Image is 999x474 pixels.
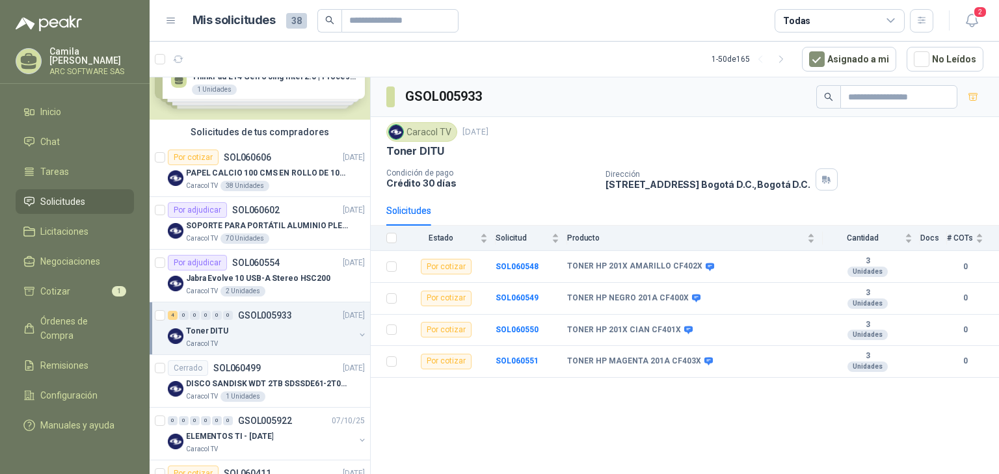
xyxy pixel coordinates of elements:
[343,204,365,217] p: [DATE]
[823,256,912,267] b: 3
[150,197,370,250] a: Por adjudicarSOL060602[DATE] Company LogoSOPORTE PARA PORTÁTIL ALUMINIO PLEGABLE VTACaracol TV70 ...
[193,11,276,30] h1: Mis solicitudes
[190,416,200,425] div: 0
[186,233,218,244] p: Caracol TV
[16,353,134,378] a: Remisiones
[343,151,365,164] p: [DATE]
[168,434,183,449] img: Company Logo
[947,324,983,336] b: 0
[386,204,431,218] div: Solicitudes
[286,13,307,29] span: 38
[168,328,183,344] img: Company Logo
[947,292,983,304] b: 0
[823,226,920,251] th: Cantidad
[186,444,218,454] p: Caracol TV
[16,159,134,184] a: Tareas
[567,356,701,367] b: TONER HP MAGENTA 201A CF403X
[232,258,280,267] p: SOL060554
[421,259,472,274] div: Por cotizar
[496,356,539,365] b: SOL060551
[496,262,539,271] b: SOL060548
[212,416,222,425] div: 0
[496,226,567,251] th: Solicitud
[168,255,227,270] div: Por adjudicar
[824,92,833,101] span: search
[496,325,539,334] a: SOL060550
[847,267,888,277] div: Unidades
[16,309,134,348] a: Órdenes de Compra
[168,413,367,454] a: 0 0 0 0 0 0 GSOL00592207/10/25 Company LogoELEMENTOS TI - [DATE]Caracol TV
[40,314,122,343] span: Órdenes de Compra
[40,135,60,149] span: Chat
[168,311,178,320] div: 4
[16,279,134,304] a: Cotizar1
[567,293,689,304] b: TONER HP NEGRO 201A CF400X
[386,122,457,142] div: Caracol TV
[201,416,211,425] div: 0
[168,276,183,291] img: Company Logo
[40,284,70,298] span: Cotizar
[179,416,189,425] div: 0
[212,311,222,320] div: 0
[421,322,472,337] div: Por cotizar
[606,179,810,190] p: [STREET_ADDRESS] Bogotá D.C. , Bogotá D.C.
[802,47,896,72] button: Asignado a mi
[150,144,370,197] a: Por cotizarSOL060606[DATE] Company LogoPAPEL CALCIO 100 CMS EN ROLLO DE 100 GRCaracol TV38 Unidades
[343,309,365,322] p: [DATE]
[16,129,134,154] a: Chat
[186,378,348,390] p: DISCO SANDISK WDT 2TB SDSSDE61-2T00-G25
[16,249,134,274] a: Negociaciones
[168,170,183,186] img: Company Logo
[973,6,987,18] span: 2
[220,391,265,402] div: 1 Unidades
[496,293,539,302] a: SOL060549
[190,311,200,320] div: 0
[823,288,912,298] b: 3
[421,354,472,369] div: Por cotizar
[386,144,444,158] p: Toner DITU
[220,233,269,244] div: 70 Unidades
[150,250,370,302] a: Por adjudicarSOL060554[DATE] Company LogoJabra Evolve 10 USB-A Stereo HSC200Caracol TV2 Unidades
[40,418,114,432] span: Manuales y ayuda
[907,47,983,72] button: No Leídos
[712,49,792,70] div: 1 - 50 de 165
[947,355,983,367] b: 0
[168,308,367,349] a: 4 0 0 0 0 0 GSOL005933[DATE] Company LogoToner DITUCaracol TV
[606,170,810,179] p: Dirección
[40,165,69,179] span: Tareas
[112,286,126,296] span: 1
[223,311,233,320] div: 0
[186,272,330,285] p: Jabra Evolve 10 USB-A Stereo HSC200
[823,320,912,330] b: 3
[224,153,271,162] p: SOL060606
[40,105,61,119] span: Inicio
[186,430,273,443] p: ELEMENTOS TI - [DATE]
[462,126,488,138] p: [DATE]
[40,224,88,239] span: Licitaciones
[168,416,178,425] div: 0
[40,194,85,209] span: Solicitudes
[783,14,810,28] div: Todas
[567,226,823,251] th: Producto
[186,286,218,296] p: Caracol TV
[920,226,947,251] th: Docs
[947,233,973,243] span: # COTs
[201,311,211,320] div: 0
[49,68,134,75] p: ARC SOFTWARE SAS
[186,325,228,337] p: Toner DITU
[405,86,484,107] h3: GSOL005933
[16,383,134,408] a: Configuración
[421,291,472,306] div: Por cotizar
[220,181,269,191] div: 38 Unidades
[343,362,365,375] p: [DATE]
[40,358,88,373] span: Remisiones
[186,167,348,179] p: PAPEL CALCIO 100 CMS EN ROLLO DE 100 GR
[179,311,189,320] div: 0
[496,233,549,243] span: Solicitud
[16,413,134,438] a: Manuales y ayuda
[16,219,134,244] a: Licitaciones
[386,178,595,189] p: Crédito 30 días
[186,339,218,349] p: Caracol TV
